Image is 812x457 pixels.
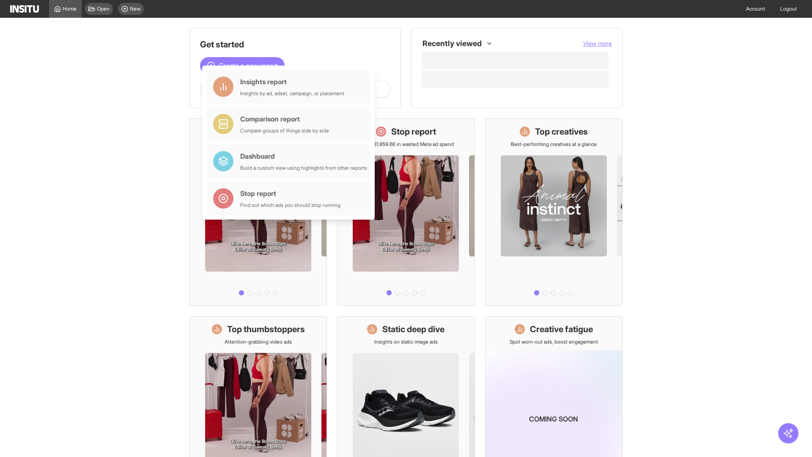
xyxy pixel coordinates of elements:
[374,339,438,345] p: Insights on static image ads
[240,77,344,87] div: Insights report
[97,6,110,12] span: Open
[240,90,344,97] div: Insights by ad, adset, campaign, or placement
[511,141,597,148] p: Best-performing creatives at a glance
[382,323,444,335] h1: Static deep dive
[189,118,327,306] a: What's live nowSee all active ads instantly
[240,151,367,161] div: Dashboard
[240,165,367,171] div: Build a custom view using highlights from other reports
[391,126,436,138] h1: Stop report
[240,188,340,198] div: Stop report
[583,40,612,47] span: View more
[130,6,140,12] span: New
[63,6,77,12] span: Home
[225,339,292,345] p: Attention-grabbing video ads
[358,141,454,148] p: Save £31,859.66 in wasted Meta ad spend
[240,114,329,124] div: Comparison report
[227,323,305,335] h1: Top thumbstoppers
[337,118,475,306] a: Stop reportSave £31,859.66 in wasted Meta ad spend
[240,127,329,134] div: Compare groups of things side by side
[200,39,390,50] h1: Get started
[200,57,285,74] button: Create a new report
[10,5,39,13] img: Logo
[535,126,588,138] h1: Top creatives
[583,39,612,48] button: View more
[219,61,278,71] span: Create a new report
[240,202,340,209] div: Find out which ads you should stop running
[485,118,623,306] a: Top creativesBest-performing creatives at a glance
